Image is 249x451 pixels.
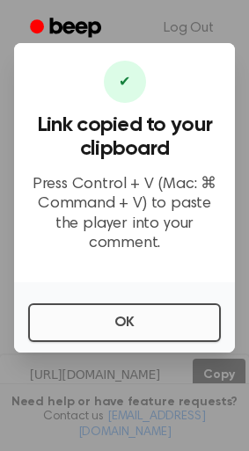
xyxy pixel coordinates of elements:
[146,7,231,49] a: Log Out
[28,303,221,342] button: OK
[104,61,146,103] div: ✔
[28,175,221,254] p: Press Control + V (Mac: ⌘ Command + V) to paste the player into your comment.
[18,11,117,46] a: Beep
[28,113,221,161] h3: Link copied to your clipboard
